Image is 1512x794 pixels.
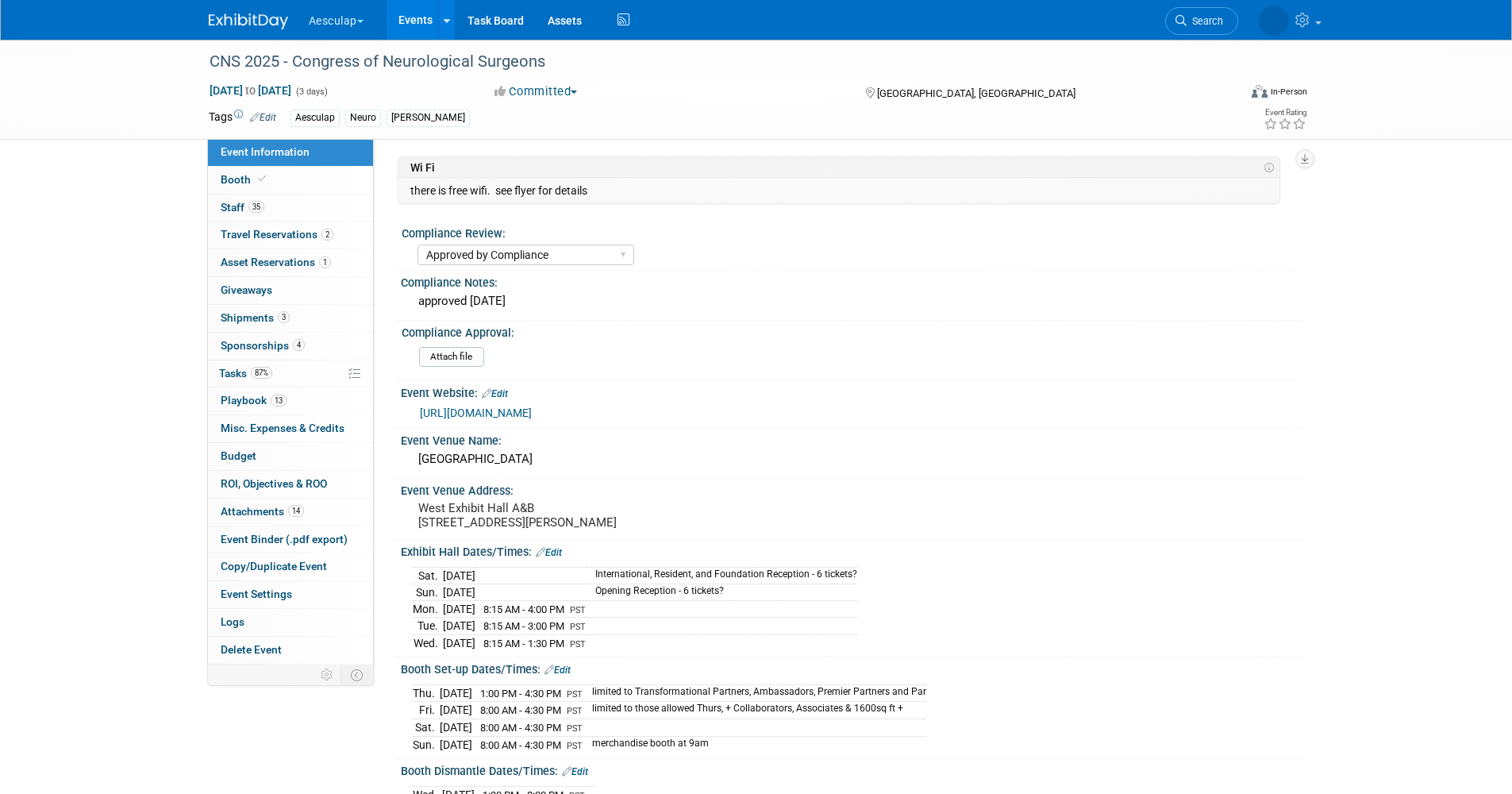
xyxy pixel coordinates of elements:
[480,722,561,734] span: 8:00 AM - 4:30 PM
[567,741,583,751] span: PST
[1145,83,1308,106] div: Event Format
[480,704,561,716] span: 8:00 AM - 4:30 PM
[440,736,472,753] td: [DATE]
[221,339,305,352] span: Sponsorships
[401,657,1304,678] div: Booth Set-up Dates/Times:
[413,618,443,635] td: Tue.
[489,83,583,100] button: Committed
[440,684,472,702] td: [DATE]
[443,600,475,618] td: [DATE]
[413,289,1292,314] div: approved [DATE]
[401,759,1304,780] div: Booth Dismantle Dates/Times:
[208,415,373,442] a: Misc. Expenses & Credits
[1187,15,1223,27] span: Search
[483,603,564,615] span: 8:15 AM - 4:00 PM
[420,407,532,419] a: [URL][DOMAIN_NAME]
[209,13,288,29] img: ExhibitDay
[567,689,583,700] span: PST
[387,110,470,126] div: [PERSON_NAME]
[402,222,1297,241] div: Compliance Review:
[418,501,760,530] pre: West Exhibit Hall A&B [STREET_ADDRESS][PERSON_NAME]
[443,618,475,635] td: [DATE]
[583,702,926,719] td: limited to those allowed Thurs, + Collaborators, Associates & 1600sq ft +
[1259,6,1289,36] img: Linda Zeller
[250,112,276,123] a: Edit
[243,84,258,97] span: to
[208,333,373,360] a: Sponsorships4
[401,479,1304,499] div: Event Venue Address:
[402,321,1297,341] div: Compliance Approval:
[410,183,1264,198] td: there is free wifi. see flyer for details
[877,87,1075,99] span: [GEOGRAPHIC_DATA], [GEOGRAPHIC_DATA]
[278,311,290,323] span: 3
[208,167,373,194] a: Booth
[219,367,272,380] span: Tasks
[208,139,373,166] a: Event Information
[221,283,272,296] span: Giveaways
[480,739,561,751] span: 8:00 AM - 4:30 PM
[208,277,373,304] a: Giveaways
[586,567,857,584] td: International, Resident, and Foundation Reception - 6 tickets?
[288,505,304,517] span: 14
[1165,7,1238,35] a: Search
[221,560,327,572] span: Copy/Duplicate Event
[480,688,561,700] span: 1:00 PM - 4:30 PM
[208,581,373,608] a: Event Settings
[208,387,373,414] a: Playbook13
[413,584,443,600] td: Sun.
[209,109,276,127] td: Tags
[208,553,373,580] a: Copy/Duplicate Event
[570,605,586,615] span: PST
[570,639,586,649] span: PST
[401,271,1304,291] div: Compliance Notes:
[208,195,373,222] a: Staff35
[483,620,564,632] span: 8:15 AM - 3:00 PM
[209,83,292,98] span: [DATE] [DATE]
[221,505,304,518] span: Attachments
[440,719,472,737] td: [DATE]
[251,367,272,379] span: 87%
[321,229,333,241] span: 2
[221,422,344,434] span: Misc. Expenses & Credits
[401,429,1304,449] div: Event Venue Name:
[413,634,443,651] td: Wed.
[562,766,588,777] a: Edit
[221,449,256,462] span: Budget
[248,201,264,213] span: 35
[208,526,373,553] a: Event Binder (.pdf export)
[221,256,331,268] span: Asset Reservations
[221,173,269,186] span: Booth
[221,477,327,490] span: ROI, Objectives & ROO
[544,665,571,676] a: Edit
[221,201,264,214] span: Staff
[221,533,348,545] span: Event Binder (.pdf export)
[413,702,440,719] td: Fri.
[567,706,583,716] span: PST
[345,110,381,126] div: Neuro
[443,634,475,651] td: [DATE]
[208,609,373,636] a: Logs
[413,600,443,618] td: Mon.
[204,48,1214,76] div: CNS 2025 - Congress of Neurological Surgeons
[443,567,475,584] td: [DATE]
[536,547,562,558] a: Edit
[258,175,266,183] i: Booth reservation complete
[440,702,472,719] td: [DATE]
[401,540,1304,561] div: Exhibit Hall Dates/Times:
[294,87,328,97] span: (3 days)
[221,311,290,324] span: Shipments
[221,145,310,158] span: Event Information
[583,684,926,702] td: limited to Transformational Partners, Ambassadors, Premier Partners and Par
[208,443,373,470] a: Budget
[413,567,443,584] td: Sat.
[208,249,373,276] a: Asset Reservations1
[221,588,292,600] span: Event Settings
[483,638,564,649] span: 8:15 AM - 1:30 PM
[221,394,287,407] span: Playbook
[413,447,1292,472] div: [GEOGRAPHIC_DATA]
[314,665,341,685] td: Personalize Event Tab Strip
[290,110,340,126] div: Aesculap
[208,637,373,664] a: Delete Event
[410,160,1259,175] td: Wi Fi
[567,723,583,734] span: PST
